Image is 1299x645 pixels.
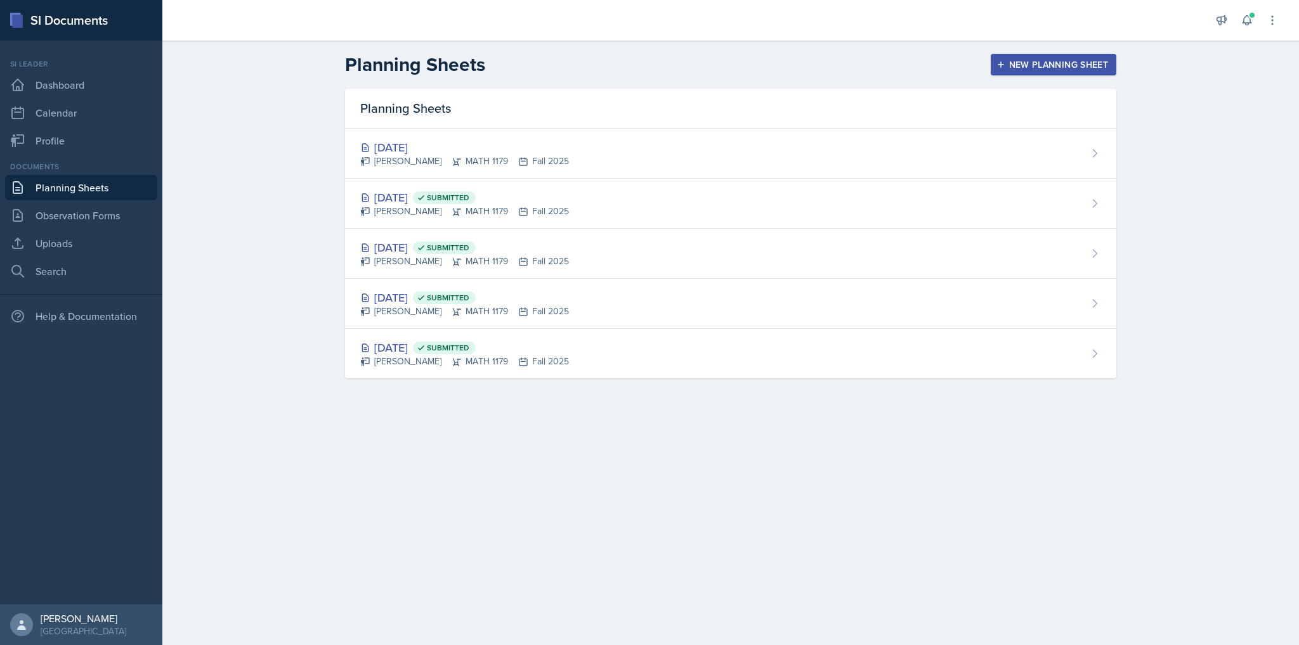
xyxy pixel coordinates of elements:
[41,625,126,637] div: [GEOGRAPHIC_DATA]
[360,355,569,368] div: [PERSON_NAME] MATH 1179 Fall 2025
[5,175,157,200] a: Planning Sheets
[991,54,1116,75] button: New Planning Sheet
[345,329,1116,378] a: [DATE] Submitted [PERSON_NAME]MATH 1179Fall 2025
[5,72,157,98] a: Dashboard
[5,100,157,125] a: Calendar
[427,193,469,203] span: Submitted
[5,58,157,70] div: Si leader
[427,243,469,253] span: Submitted
[345,179,1116,229] a: [DATE] Submitted [PERSON_NAME]MATH 1179Fall 2025
[360,255,569,268] div: [PERSON_NAME] MATH 1179 Fall 2025
[360,189,569,206] div: [DATE]
[345,229,1116,279] a: [DATE] Submitted [PERSON_NAME]MATH 1179Fall 2025
[345,89,1116,129] div: Planning Sheets
[5,161,157,172] div: Documents
[360,205,569,218] div: [PERSON_NAME] MATH 1179 Fall 2025
[360,155,569,168] div: [PERSON_NAME] MATH 1179 Fall 2025
[345,53,485,76] h2: Planning Sheets
[999,60,1108,70] div: New Planning Sheet
[345,129,1116,179] a: [DATE] [PERSON_NAME]MATH 1179Fall 2025
[427,293,469,303] span: Submitted
[5,259,157,284] a: Search
[360,289,569,306] div: [DATE]
[5,203,157,228] a: Observation Forms
[5,231,157,256] a: Uploads
[360,239,569,256] div: [DATE]
[41,612,126,625] div: [PERSON_NAME]
[360,339,569,356] div: [DATE]
[5,303,157,329] div: Help & Documentation
[427,343,469,353] span: Submitted
[360,305,569,318] div: [PERSON_NAME] MATH 1179 Fall 2025
[5,128,157,153] a: Profile
[360,139,569,156] div: [DATE]
[345,279,1116,329] a: [DATE] Submitted [PERSON_NAME]MATH 1179Fall 2025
